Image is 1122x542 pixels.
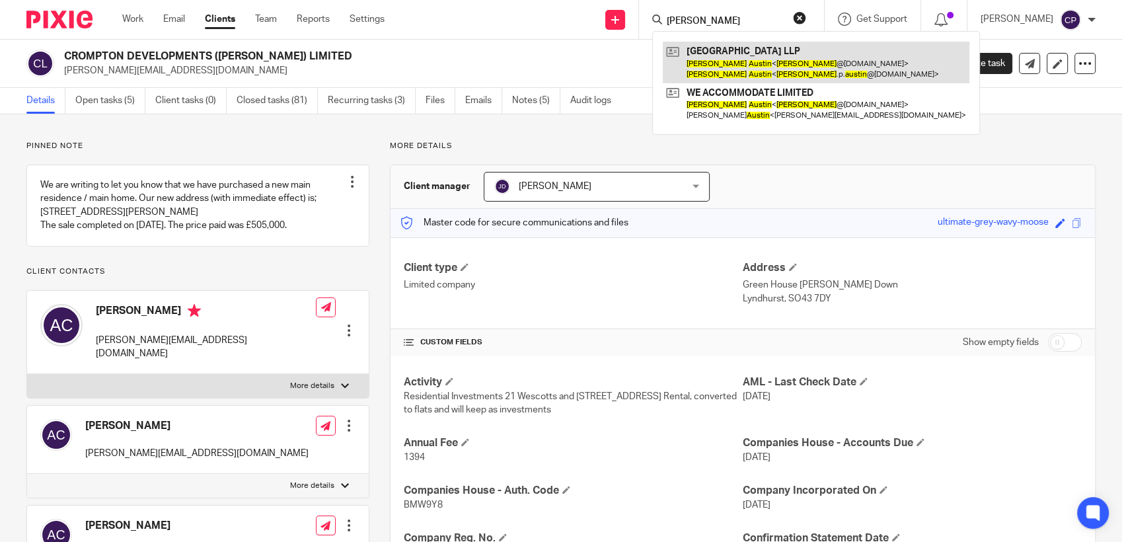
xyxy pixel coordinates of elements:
input: Search [665,16,784,28]
span: BMW9Y8 [404,500,443,510]
img: svg%3E [40,304,83,346]
a: Clients [205,13,235,26]
a: Closed tasks (81) [237,88,318,114]
p: More details [290,381,334,391]
span: [DATE] [743,392,770,401]
p: [PERSON_NAME][EMAIL_ADDRESS][DOMAIN_NAME] [64,64,916,77]
a: Emails [465,88,502,114]
img: svg%3E [494,178,510,194]
span: 1394 [404,453,425,462]
h4: CUSTOM FIELDS [404,337,743,348]
a: Audit logs [570,88,621,114]
h4: Client type [404,261,743,275]
p: [PERSON_NAME][EMAIL_ADDRESS][DOMAIN_NAME] [85,447,309,460]
img: svg%3E [40,419,72,451]
label: Show empty fields [963,336,1039,349]
span: Residential Investments 21 Wescotts and [STREET_ADDRESS] Rental, converted to flats and will keep... [404,392,737,414]
a: Settings [350,13,385,26]
h4: [PERSON_NAME] [85,419,309,433]
p: Client contacts [26,266,369,277]
a: Open tasks (5) [75,88,145,114]
a: Notes (5) [512,88,560,114]
a: Team [255,13,277,26]
span: [PERSON_NAME] [519,182,591,191]
h4: Address [743,261,1082,275]
div: ultimate-grey-wavy-moose [938,215,1049,231]
span: [DATE] [743,453,770,462]
h4: Companies House - Accounts Due [743,436,1082,450]
a: Details [26,88,65,114]
h3: Client manager [404,180,470,193]
h4: Companies House - Auth. Code [404,484,743,498]
a: Files [426,88,455,114]
span: Get Support [856,15,907,24]
button: Clear [793,11,806,24]
h4: [PERSON_NAME] [85,519,236,533]
img: svg%3E [1060,9,1081,30]
h4: Company Incorporated On [743,484,1082,498]
p: More details [290,481,334,491]
h4: Annual Fee [404,436,743,450]
a: Recurring tasks (3) [328,88,416,114]
span: [DATE] [743,500,770,510]
p: Green House [PERSON_NAME] Down [743,278,1082,291]
h2: CROMPTON DEVELOPMENTS ([PERSON_NAME]) LIMITED [64,50,745,63]
h4: AML - Last Check Date [743,375,1082,389]
p: [PERSON_NAME][EMAIL_ADDRESS][DOMAIN_NAME] [96,334,316,361]
a: Client tasks (0) [155,88,227,114]
h4: [PERSON_NAME] [96,304,316,321]
a: Work [122,13,143,26]
p: Lyndhurst, SO43 7DY [743,292,1082,305]
p: Pinned note [26,141,369,151]
p: Limited company [404,278,743,291]
img: svg%3E [26,50,54,77]
a: Reports [297,13,330,26]
i: Primary [188,304,201,317]
p: [PERSON_NAME] [981,13,1053,26]
h4: Activity [404,375,743,389]
img: Pixie [26,11,93,28]
p: More details [390,141,1096,151]
p: Master code for secure communications and files [400,216,628,229]
a: Email [163,13,185,26]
